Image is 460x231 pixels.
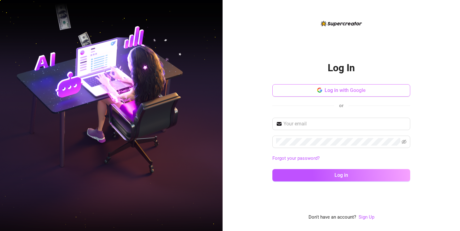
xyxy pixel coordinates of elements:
button: Log in [272,169,410,181]
button: Log in with Google [272,84,410,97]
input: Your email [283,120,407,128]
span: eye-invisible [402,139,407,144]
img: logo-BBDzfeDw.svg [321,21,362,26]
span: or [339,103,343,108]
span: Log in [334,172,348,178]
span: Don't have an account? [309,214,356,221]
span: Log in with Google [325,87,366,93]
a: Forgot your password? [272,155,410,162]
a: Sign Up [359,214,374,221]
a: Sign Up [359,214,374,220]
h2: Log In [328,62,355,74]
a: Forgot your password? [272,155,320,161]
